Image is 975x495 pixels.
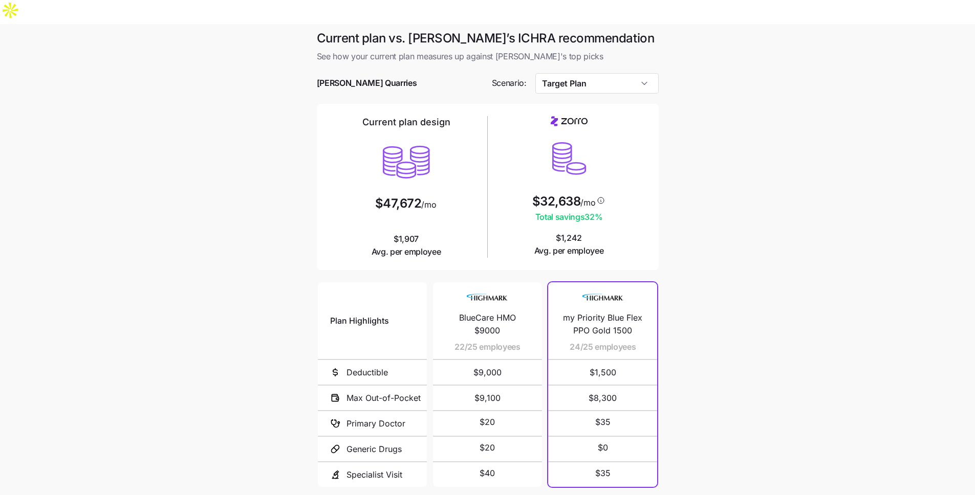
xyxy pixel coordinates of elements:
[595,467,611,480] span: $35
[480,467,495,480] span: $40
[317,50,659,63] span: See how your current plan measures up against [PERSON_NAME]'s top picks
[582,288,623,308] img: Carrier
[375,197,422,210] span: $47,672
[560,311,645,337] span: my Priority Blue Flex PPO Gold 1500
[346,468,402,481] span: Specialist Visit
[492,77,527,89] span: Scenario:
[467,288,508,308] img: Carrier
[598,441,608,454] span: $0
[595,416,611,429] span: $35
[346,366,388,379] span: Deductible
[570,341,636,353] span: 24/25 employees
[534,232,604,257] span: $1,242
[317,77,417,89] span: [PERSON_NAME] Quarries
[532,195,581,208] span: $32,638
[346,417,405,430] span: Primary Doctor
[480,441,495,454] span: $20
[560,360,645,385] span: $1,500
[534,244,604,257] span: Avg. per employee
[532,211,606,223] span: Total savings 32 %
[362,116,450,128] h2: Current plan design
[372,245,441,258] span: Avg. per employee
[330,314,389,327] span: Plan Highlights
[421,200,436,209] span: /mo
[346,392,421,404] span: Max Out-of-Pocket
[445,311,530,337] span: BlueCare HMO $9000
[580,198,595,207] span: /mo
[445,386,530,410] span: $9,100
[560,386,645,410] span: $8,300
[372,233,441,258] span: $1,907
[346,443,402,456] span: Generic Drugs
[480,416,495,429] span: $20
[445,360,530,385] span: $9,000
[454,341,520,353] span: 22/25 employees
[317,30,659,46] h1: Current plan vs. [PERSON_NAME]’s ICHRA recommendation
